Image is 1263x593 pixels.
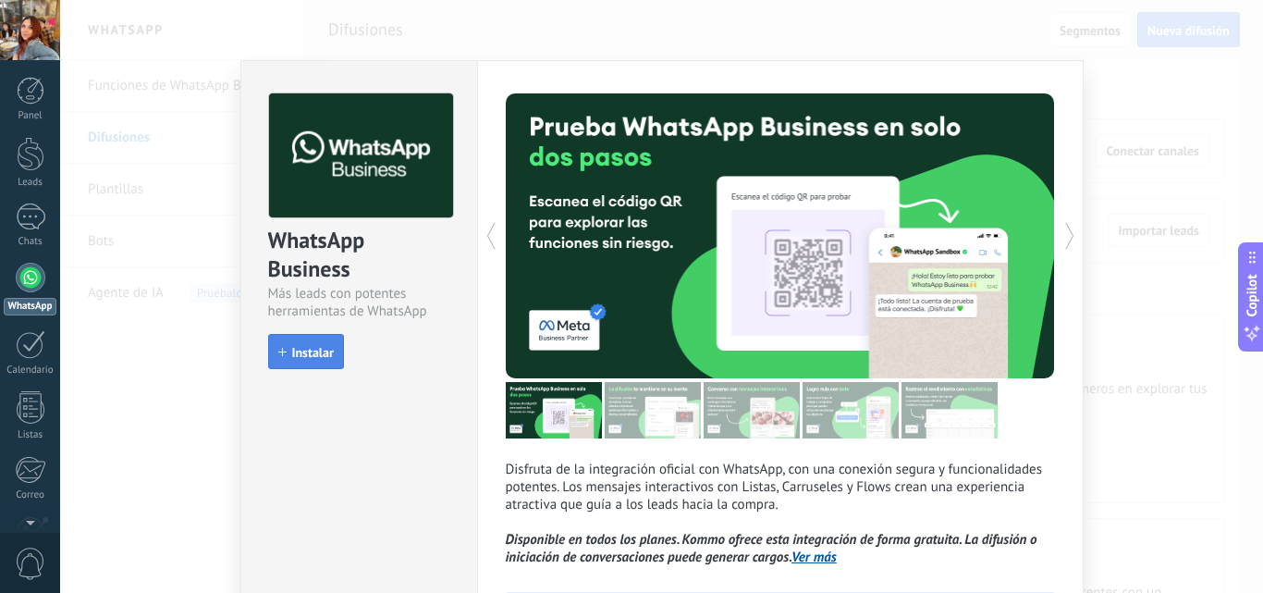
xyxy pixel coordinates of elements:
img: tour_image_1009fe39f4f058b759f0df5a2b7f6f06.png [704,382,800,439]
a: Ver más [791,549,837,566]
i: Disponible en todos los planes. Kommo ofrece esta integración de forma gratuita. La difusión o in... [506,531,1037,566]
img: tour_image_cc377002d0016b7ebaeb4dbe65cb2175.png [901,382,998,439]
div: Más leads con potentes herramientas de WhatsApp [268,285,450,320]
div: Listas [4,429,57,441]
div: Correo [4,489,57,501]
div: WhatsApp [4,298,56,315]
div: WhatsApp Business [268,226,450,285]
div: Leads [4,177,57,189]
div: Panel [4,110,57,122]
button: Instalar [268,334,344,369]
img: tour_image_7a4924cebc22ed9e3259523e50fe4fd6.png [506,382,602,439]
img: tour_image_62c9952fc9cf984da8d1d2aa2c453724.png [803,382,899,439]
p: Disfruta de la integración oficial con WhatsApp, con una conexión segura y funcionalidades potent... [506,461,1055,566]
img: logo_main.png [269,93,453,218]
span: Instalar [292,346,334,359]
div: Calendario [4,364,57,377]
span: Copilot [1243,274,1261,316]
div: Chats [4,236,57,248]
img: tour_image_cc27419dad425b0ae96c2716632553fa.png [605,382,701,439]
